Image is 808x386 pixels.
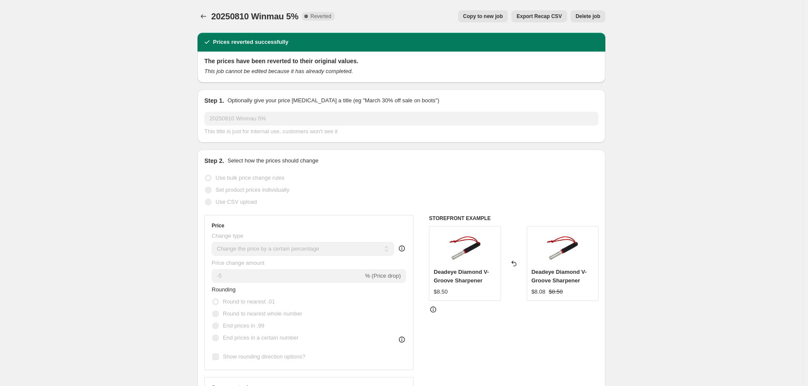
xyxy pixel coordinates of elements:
[516,13,562,20] span: Export Recap CSV
[532,269,587,284] span: Deadeye Diamond V-Groove Sharpener
[223,298,275,305] span: Round to nearest .01
[216,187,289,193] span: Set product prices individually
[576,13,600,20] span: Delete job
[204,57,598,65] h2: The prices have been reverted to their original values.
[211,12,298,21] span: 20250810 Winmau 5%
[223,353,305,360] span: Show rounding direction options?
[434,269,489,284] span: Deadeye Diamond V-Groove Sharpener
[310,13,331,20] span: Reverted
[204,96,224,105] h2: Step 1.
[545,231,580,265] img: x0179a_80x.jpg
[458,10,508,22] button: Copy to new job
[365,273,401,279] span: % (Price drop)
[204,156,224,165] h2: Step 2.
[228,96,439,105] p: Optionally give your price [MEDICAL_DATA] a title (eg "March 30% off sale on boots")
[223,322,264,329] span: End prices in .99
[197,10,210,22] button: Price change jobs
[204,128,337,135] span: This title is just for internal use, customers won't see it
[216,175,284,181] span: Use bulk price change rules
[213,38,289,46] h2: Prices reverted successfully
[532,288,546,296] div: $8.08
[434,288,448,296] div: $8.50
[223,310,302,317] span: Round to nearest whole number
[212,269,363,283] input: -15
[212,233,243,239] span: Change type
[429,215,598,222] h6: STOREFRONT EXAMPLE
[463,13,503,20] span: Copy to new job
[448,231,482,265] img: x0179a_80x.jpg
[549,288,563,296] strike: $8.50
[571,10,605,22] button: Delete job
[212,260,264,266] span: Price change amount
[212,222,224,229] h3: Price
[204,68,353,74] i: This job cannot be edited because it has already completed.
[212,286,236,293] span: Rounding
[223,334,298,341] span: End prices in a certain number
[216,199,257,205] span: Use CSV upload
[228,156,319,165] p: Select how the prices should change
[398,244,406,253] div: help
[204,112,598,126] input: 30% off holiday sale
[511,10,567,22] button: Export Recap CSV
